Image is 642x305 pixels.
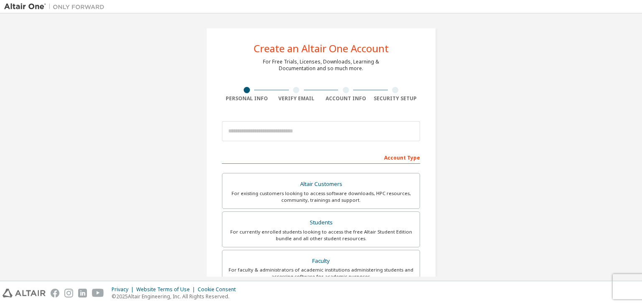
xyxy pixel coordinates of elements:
[227,217,415,229] div: Students
[3,289,46,297] img: altair_logo.svg
[371,95,420,102] div: Security Setup
[198,286,241,293] div: Cookie Consent
[51,289,59,297] img: facebook.svg
[78,289,87,297] img: linkedin.svg
[136,286,198,293] div: Website Terms of Use
[222,95,272,102] div: Personal Info
[227,229,415,242] div: For currently enrolled students looking to access the free Altair Student Edition bundle and all ...
[227,190,415,203] div: For existing customers looking to access software downloads, HPC resources, community, trainings ...
[321,95,371,102] div: Account Info
[227,255,415,267] div: Faculty
[263,58,379,72] div: For Free Trials, Licenses, Downloads, Learning & Documentation and so much more.
[112,293,241,300] p: © 2025 Altair Engineering, Inc. All Rights Reserved.
[222,150,420,164] div: Account Type
[227,267,415,280] div: For faculty & administrators of academic institutions administering students and accessing softwa...
[272,95,321,102] div: Verify Email
[64,289,73,297] img: instagram.svg
[254,43,389,53] div: Create an Altair One Account
[227,178,415,190] div: Altair Customers
[4,3,109,11] img: Altair One
[92,289,104,297] img: youtube.svg
[112,286,136,293] div: Privacy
